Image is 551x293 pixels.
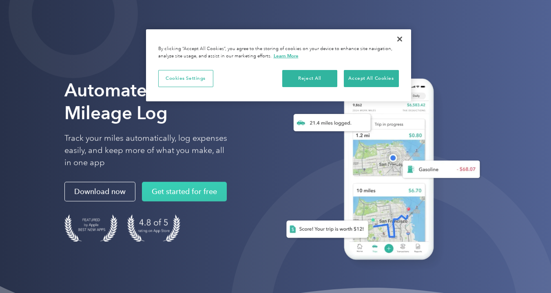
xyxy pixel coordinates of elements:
a: More information about your privacy, opens in a new tab [274,53,299,59]
strong: Automate Your Mileage Log [64,79,188,124]
img: Everlance, mileage tracker app, expense tracking app [273,70,487,272]
img: 4.9 out of 5 stars on the app store [127,214,180,242]
a: Get started for free [142,182,227,201]
div: Cookie banner [146,29,411,101]
a: Download now [64,182,135,201]
img: Badge for Featured by Apple Best New Apps [64,214,117,242]
p: Track your miles automatically, log expenses easily, and keep more of what you make, all in one app [64,132,228,169]
button: Reject All [282,70,337,87]
div: Privacy [146,29,411,101]
div: By clicking “Accept All Cookies”, you agree to the storing of cookies on your device to enhance s... [158,46,399,60]
button: Accept All Cookies [344,70,399,87]
button: Close [391,30,409,48]
button: Cookies Settings [158,70,213,87]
